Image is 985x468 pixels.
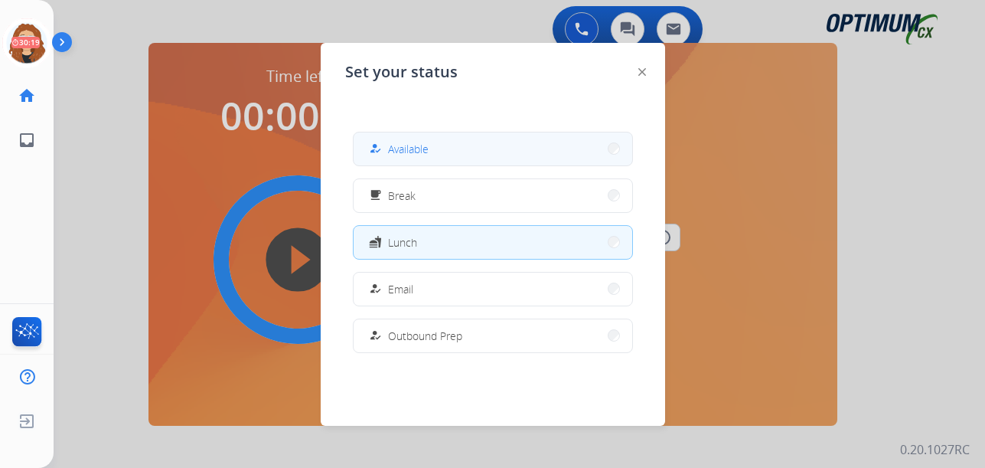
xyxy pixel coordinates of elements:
mat-icon: free_breakfast [368,189,381,202]
span: Set your status [345,61,458,83]
button: Break [354,179,632,212]
span: Available [388,141,429,157]
span: Break [388,188,416,204]
mat-icon: inbox [18,131,36,149]
mat-icon: how_to_reg [368,329,381,342]
mat-icon: how_to_reg [368,283,381,296]
button: Email [354,273,632,306]
button: Available [354,133,632,165]
span: Email [388,281,413,297]
img: close-button [638,68,646,76]
span: Lunch [388,234,417,250]
mat-icon: home [18,87,36,105]
mat-icon: how_to_reg [368,142,381,155]
mat-icon: fastfood [368,236,381,249]
button: Lunch [354,226,632,259]
span: Outbound Prep [388,328,462,344]
p: 0.20.1027RC [900,440,970,459]
button: Outbound Prep [354,319,632,352]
